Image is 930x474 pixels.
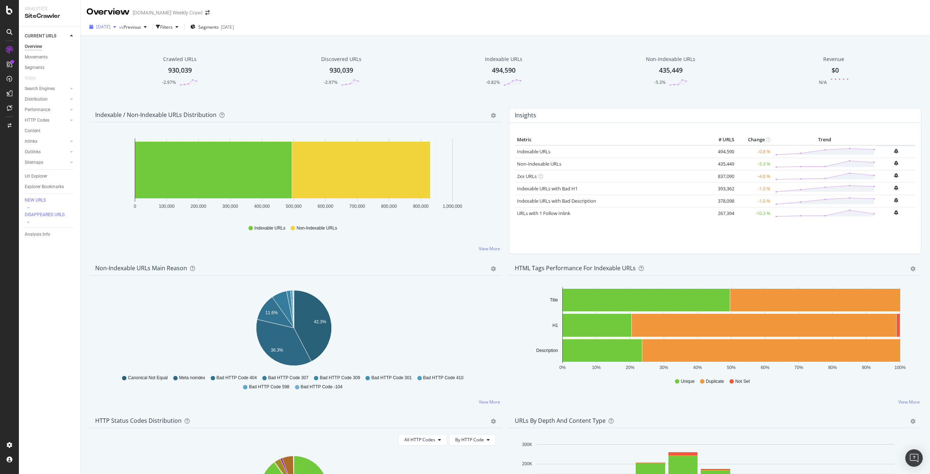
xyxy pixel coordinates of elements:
[910,419,915,424] div: gear
[515,287,912,372] div: A chart.
[25,117,49,124] div: HTTP Codes
[95,134,493,218] svg: A chart.
[320,375,360,381] span: Bad HTTP Code 309
[324,79,337,85] div: -2.97%
[449,434,496,446] button: By HTTP Code
[156,21,181,33] button: Filters
[25,32,56,40] div: CURRENT URLS
[761,365,769,370] text: 60%
[727,365,736,370] text: 50%
[736,182,772,195] td: -1.0 %
[736,195,772,207] td: -1.0 %
[894,198,898,203] div: bell-plus
[25,212,65,218] div: DISAPPEARED URLS
[515,264,636,272] div: HTML Tags Performance for Indexable URLs
[898,399,920,405] a: View More
[25,183,64,191] div: Explorer Bookmarks
[515,110,536,120] h4: Insights
[25,138,37,145] div: Inlinks
[191,204,207,209] text: 200,000
[25,74,43,82] a: Visits
[486,79,500,85] div: -0.82%
[187,21,237,33] button: Segments[DATE]
[707,134,736,145] th: # URLS
[222,204,238,209] text: 300,000
[479,246,500,252] a: View More
[517,148,550,155] a: Indexable URLs
[706,378,724,385] span: Duplicate
[553,323,558,328] text: H1
[301,384,343,390] span: Bad HTTP Code -104
[894,365,906,370] text: 100%
[25,64,44,72] div: Segments
[25,148,41,156] div: Outlinks
[646,56,695,63] div: Non-Indexable URLs
[381,204,397,209] text: 800,000
[536,348,558,353] text: Description
[86,6,130,18] div: Overview
[736,158,772,170] td: -5.3 %
[95,264,187,272] div: Non-Indexable URLs Main Reason
[517,198,596,204] a: Indexable URLs with Bad Description
[736,145,772,158] td: -0.8 %
[25,197,46,203] div: NEW URLS
[95,417,182,424] div: HTTP Status Codes Distribution
[254,225,285,231] span: Indexable URLs
[95,111,217,118] div: Indexable / Non-Indexable URLs Distribution
[479,399,500,405] a: View More
[371,375,412,381] span: Bad HTTP Code 301
[329,66,353,75] div: 930,039
[286,204,302,209] text: 500,000
[25,159,68,166] a: Sitemaps
[654,79,666,85] div: -5.3%
[823,56,844,63] span: Revenue
[485,56,522,63] div: Indexable URLs
[321,56,361,63] div: Discovered URLs
[894,161,898,166] div: bell-plus
[86,21,119,33] button: [DATE]
[404,437,435,443] span: All HTTP Codes
[707,195,736,207] td: 378,098
[894,173,898,178] div: bell-plus
[159,204,175,209] text: 100,000
[25,231,50,238] div: Analysis Info
[828,365,837,370] text: 80%
[626,365,634,370] text: 20%
[736,207,772,219] td: -10.3 %
[25,53,48,61] div: Movements
[25,64,75,72] a: Segments
[318,204,333,209] text: 600,000
[491,266,496,271] div: gear
[179,375,205,381] span: Meta noindex
[522,442,532,447] text: 300K
[25,106,68,114] a: Performance
[550,297,558,303] text: Title
[398,434,447,446] button: All HTTP Codes
[95,287,493,372] svg: A chart.
[707,170,736,182] td: 837,090
[221,24,234,30] div: [DATE]
[25,96,68,103] a: Distribution
[314,319,326,324] text: 42.3%
[271,348,283,353] text: 36.3%
[25,32,68,40] a: CURRENT URLS
[413,204,429,209] text: 900,000
[25,183,75,191] a: Explorer Bookmarks
[96,24,110,30] span: 2025 Sep. 4th
[249,384,289,390] span: Bad HTTP Code 598
[296,225,337,231] span: Non-Indexable URLs
[162,79,176,85] div: -2.97%
[124,24,141,30] span: Previous
[517,210,570,216] a: URLs with 1 Follow Inlink
[25,138,68,145] a: Inlinks
[736,134,772,145] th: Change
[168,66,192,75] div: 930,039
[515,417,606,424] div: URLs by Depth and Content Type
[894,149,898,154] div: bell-plus
[592,365,601,370] text: 10%
[905,449,923,467] div: Open Intercom Messenger
[910,266,915,271] div: gear
[492,66,515,75] div: 494,590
